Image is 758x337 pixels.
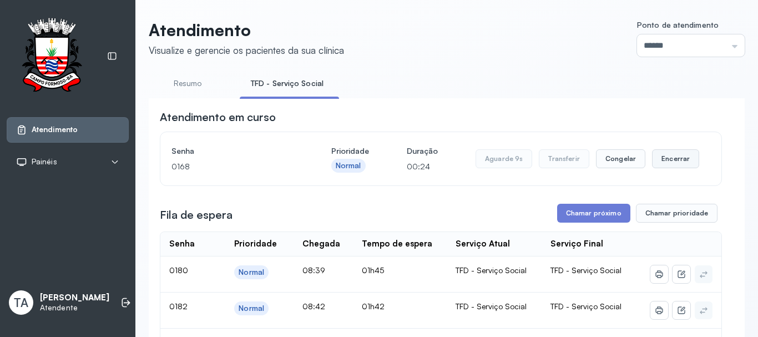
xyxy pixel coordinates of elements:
button: Chamar prioridade [636,204,718,223]
p: Atendimento [149,20,344,40]
span: TFD - Serviço Social [550,265,621,275]
span: 08:42 [302,301,325,311]
span: Atendimento [32,125,78,134]
span: 01h42 [362,301,385,311]
span: 0180 [169,265,188,275]
a: Resumo [149,74,226,93]
h4: Duração [407,143,438,159]
a: Atendimento [16,124,119,135]
p: 00:24 [407,159,438,174]
div: TFD - Serviço Social [456,265,533,275]
div: Chegada [302,239,340,249]
h3: Fila de espera [160,207,233,223]
h3: Atendimento em curso [160,109,276,125]
img: Logotipo do estabelecimento [12,18,92,95]
h4: Senha [171,143,294,159]
h4: Prioridade [331,143,369,159]
span: 01h45 [362,265,384,275]
div: Prioridade [234,239,277,249]
div: Serviço Atual [456,239,510,249]
button: Congelar [596,149,645,168]
p: Atendente [40,303,109,313]
div: Visualize e gerencie os pacientes da sua clínica [149,44,344,56]
span: Painéis [32,157,57,167]
span: 08:39 [302,265,325,275]
p: 0168 [171,159,294,174]
div: Serviço Final [550,239,603,249]
span: Ponto de atendimento [637,20,719,29]
div: Normal [239,304,264,313]
p: [PERSON_NAME] [40,293,109,303]
button: Transferir [539,149,589,168]
span: 0182 [169,301,188,311]
button: Chamar próximo [557,204,630,223]
div: Tempo de espera [362,239,432,249]
button: Encerrar [652,149,699,168]
button: Aguarde 9s [476,149,533,168]
div: TFD - Serviço Social [456,301,533,311]
a: TFD - Serviço Social [240,74,335,93]
span: TFD - Serviço Social [550,301,621,311]
div: Normal [239,268,264,277]
div: Senha [169,239,195,249]
div: Normal [336,161,361,170]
